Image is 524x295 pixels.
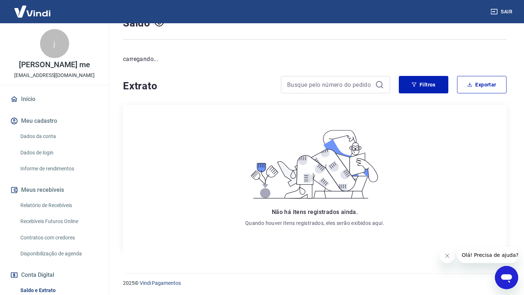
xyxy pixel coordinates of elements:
[272,209,358,215] span: Não há itens registrados ainda.
[287,79,372,90] input: Busque pelo número do pedido
[9,182,100,198] button: Meus recebíveis
[40,29,69,58] div: j
[457,247,518,263] iframe: Mensagem da empresa
[17,129,100,144] a: Dados da conta
[17,198,100,213] a: Relatório de Recebíveis
[9,113,100,129] button: Meu cadastro
[17,214,100,229] a: Recebíveis Futuros Online
[440,248,454,263] iframe: Fechar mensagem
[495,266,518,289] iframe: Botão para abrir a janela de mensagens
[245,219,384,227] p: Quando houver itens registrados, eles serão exibidos aqui.
[4,5,61,11] span: Olá! Precisa de ajuda?
[17,230,100,245] a: Contratos com credores
[123,16,150,31] h4: Saldo
[457,76,507,93] button: Exportar
[9,0,56,23] img: Vindi
[489,5,515,19] button: Sair
[9,267,100,283] button: Conta Digital
[17,145,100,160] a: Dados de login
[17,161,100,176] a: Informe de rendimentos
[9,91,100,107] a: Início
[14,72,95,79] p: [EMAIL_ADDRESS][DOMAIN_NAME]
[399,76,448,93] button: Filtros
[123,79,272,93] h4: Extrato
[140,280,181,286] a: Vindi Pagamentos
[19,61,90,69] p: [PERSON_NAME] me
[123,279,507,287] p: 2025 ©
[17,246,100,261] a: Disponibilização de agenda
[123,55,507,64] p: carregando...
